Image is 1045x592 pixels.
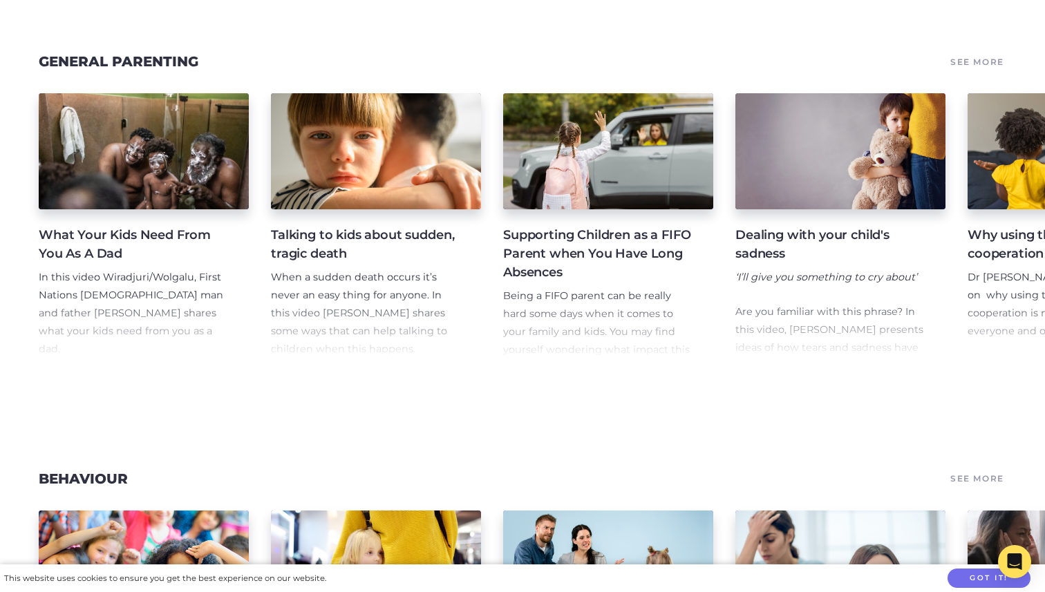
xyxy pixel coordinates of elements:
a: See More [948,52,1006,71]
a: Supporting Children as a FIFO Parent when You Have Long Absences Being a FIFO parent can be reall... [503,93,713,359]
a: General Parenting [39,53,198,70]
a: What Your Kids Need From You As A Dad In this video Wiradjuri/Wolgalu, First Nations [DEMOGRAPHIC... [39,93,249,359]
h4: Talking to kids about sudden, tragic death [271,226,459,263]
p: In this video Wiradjuri/Wolgalu, First Nations [DEMOGRAPHIC_DATA] man and father [PERSON_NAME] sh... [39,269,227,359]
p: Are you familiar with this phrase? In this video, [PERSON_NAME] presents ideas of how tears and s... [735,303,923,411]
div: Open Intercom Messenger [998,545,1031,578]
p: Being a FIFO parent can be really hard some days when it comes to your family and kids. You may f... [503,287,691,466]
a: See More [948,469,1006,488]
h4: Supporting Children as a FIFO Parent when You Have Long Absences [503,226,691,282]
em: ‘I’ll give you something to cry about’ [735,271,917,283]
a: Talking to kids about sudden, tragic death When a sudden death occurs it’s never an easy thing fo... [271,93,481,359]
div: This website uses cookies to ensure you get the best experience on our website. [4,571,326,586]
a: Dealing with your child's sadness ‘I’ll give you something to cry about’ Are you familiar with th... [735,93,945,359]
h4: What Your Kids Need From You As A Dad [39,226,227,263]
h4: Dealing with your child's sadness [735,226,923,263]
p: When a sudden death occurs it’s never an easy thing for anyone. In this video [PERSON_NAME] share... [271,269,459,359]
button: Got it! [948,569,1030,589]
a: Behaviour [39,470,128,487]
